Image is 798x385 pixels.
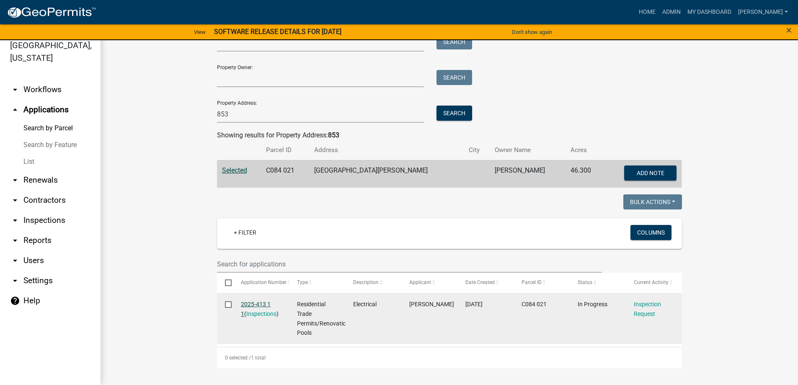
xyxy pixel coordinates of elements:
[328,131,339,139] strong: 853
[623,194,682,209] button: Bulk Actions
[786,24,792,36] span: ×
[261,160,309,188] td: C084 021
[309,160,464,188] td: [GEOGRAPHIC_DATA][PERSON_NAME]
[566,160,604,188] td: 46.300
[227,225,263,240] a: + Filter
[222,166,247,174] a: Selected
[465,301,483,307] span: 09/12/2025
[217,347,682,368] div: 1 total
[514,273,570,293] datatable-header-cell: Parcel ID
[630,225,671,240] button: Columns
[624,165,677,181] button: Add Note
[436,106,472,121] button: Search
[635,4,659,20] a: Home
[436,70,472,85] button: Search
[634,301,661,317] a: Inspection Request
[309,140,464,160] th: Address
[490,160,565,188] td: [PERSON_NAME]
[436,34,472,49] button: Search
[578,279,592,285] span: Status
[10,296,20,306] i: help
[217,273,233,293] datatable-header-cell: Select
[637,169,664,176] span: Add Note
[659,4,684,20] a: Admin
[233,273,289,293] datatable-header-cell: Application Number
[297,301,355,336] span: Residential Trade Permits/Renovations/ Pools
[464,140,490,160] th: City
[217,130,682,140] div: Showing results for Property Address:
[289,273,345,293] datatable-header-cell: Type
[735,4,791,20] a: [PERSON_NAME]
[634,279,669,285] span: Current Activity
[353,279,379,285] span: Description
[246,310,276,317] a: Inspections
[10,195,20,205] i: arrow_drop_down
[626,273,682,293] datatable-header-cell: Current Activity
[490,140,565,160] th: Owner Name
[353,301,377,307] span: Electrical
[409,301,454,307] span: Wendell Turcott
[10,235,20,245] i: arrow_drop_down
[684,4,735,20] a: My Dashboard
[10,105,20,115] i: arrow_drop_up
[10,276,20,286] i: arrow_drop_down
[409,279,431,285] span: Applicant
[509,25,555,39] button: Don't show again
[457,273,514,293] datatable-header-cell: Date Created
[241,301,271,317] a: 2025-413 1 1
[241,300,281,319] div: ( )
[345,273,401,293] datatable-header-cell: Description
[10,215,20,225] i: arrow_drop_down
[191,25,209,39] a: View
[570,273,626,293] datatable-header-cell: Status
[10,175,20,185] i: arrow_drop_down
[214,28,341,36] strong: SOFTWARE RELEASE DETAILS FOR [DATE]
[225,355,251,361] span: 0 selected /
[522,279,542,285] span: Parcel ID
[578,301,607,307] span: In Progress
[261,140,309,160] th: Parcel ID
[217,256,602,273] input: Search for applications
[241,279,287,285] span: Application Number
[297,279,308,285] span: Type
[10,85,20,95] i: arrow_drop_down
[566,140,604,160] th: Acres
[465,279,495,285] span: Date Created
[522,301,547,307] span: C084 021
[10,256,20,266] i: arrow_drop_down
[401,273,457,293] datatable-header-cell: Applicant
[786,25,792,35] button: Close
